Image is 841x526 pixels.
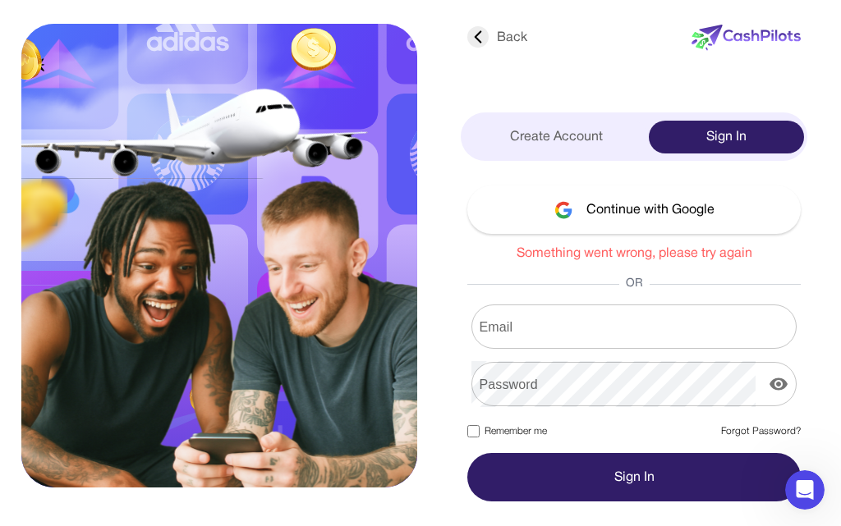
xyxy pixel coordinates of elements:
[21,24,417,487] img: sing-in.svg
[619,276,650,292] span: OR
[649,121,804,153] div: Sign In
[554,201,573,219] img: google-logo.svg
[467,425,480,437] input: Remember me
[464,121,649,153] div: Create Account
[785,470,825,510] iframe: Intercom live chat
[692,25,801,51] img: new-logo.svg
[467,453,801,501] button: Sign In
[467,185,801,234] button: Continue with Google
[467,28,527,48] div: Back
[517,244,752,263] div: Something went wrong, please try again
[762,368,795,400] button: display the password
[721,424,801,439] a: Forgot Password?
[467,424,547,439] label: Remember me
